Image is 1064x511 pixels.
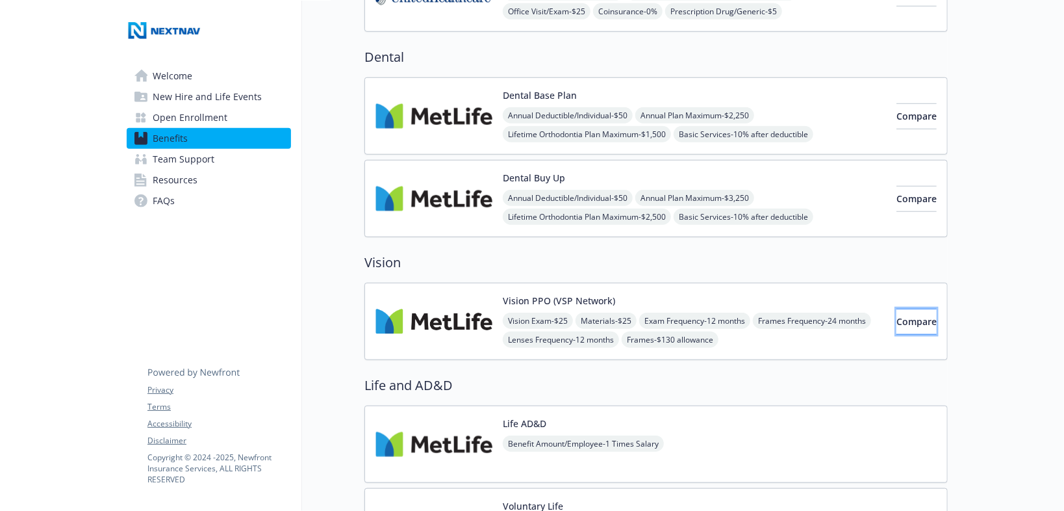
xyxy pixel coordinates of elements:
[127,66,291,86] a: Welcome
[503,171,565,185] button: Dental Buy Up
[127,86,291,107] a: New Hire and Life Events
[593,3,663,20] span: Coinsurance - 0%
[153,190,175,211] span: FAQs
[635,190,754,206] span: Annual Plan Maximum - $3,250
[375,171,492,226] img: Metlife Inc carrier logo
[153,86,262,107] span: New Hire and Life Events
[503,107,633,124] span: Annual Deductible/Individual - $50
[375,294,492,349] img: Metlife Inc carrier logo
[674,126,813,142] span: Basic Services - 10% after deductible
[147,418,290,430] a: Accessibility
[896,192,937,205] span: Compare
[153,128,188,149] span: Benefits
[896,103,937,129] button: Compare
[896,186,937,212] button: Compare
[503,190,633,206] span: Annual Deductible/Individual - $50
[576,313,637,329] span: Materials - $25
[153,170,197,190] span: Resources
[375,417,492,472] img: Metlife Inc carrier logo
[503,313,573,329] span: Vision Exam - $25
[503,88,577,102] button: Dental Base Plan
[127,149,291,170] a: Team Support
[147,401,290,413] a: Terms
[147,452,290,485] p: Copyright © 2024 - 2025 , Newfront Insurance Services, ALL RIGHTS RESERVED
[364,253,948,272] h2: Vision
[364,376,948,395] h2: Life and AD&D
[503,332,619,348] span: Lenses Frequency - 12 months
[147,435,290,447] a: Disclaimer
[127,170,291,190] a: Resources
[153,149,214,170] span: Team Support
[503,417,546,430] button: Life AD&D
[503,209,671,225] span: Lifetime Orthodontia Plan Maximum - $2,500
[639,313,750,329] span: Exam Frequency - 12 months
[665,3,782,20] span: Prescription Drug/Generic - $5
[503,126,671,142] span: Lifetime Orthodontia Plan Maximum - $1,500
[635,107,754,124] span: Annual Plan Maximum - $2,250
[147,384,290,396] a: Privacy
[153,66,192,86] span: Welcome
[127,107,291,128] a: Open Enrollment
[503,294,615,308] button: Vision PPO (VSP Network)
[896,315,937,328] span: Compare
[127,128,291,149] a: Benefits
[674,209,813,225] span: Basic Services - 10% after deductible
[896,110,937,122] span: Compare
[364,47,948,67] h2: Dental
[622,332,718,348] span: Frames - $130 allowance
[127,190,291,211] a: FAQs
[503,436,664,452] span: Benefit Amount/Employee - 1 Times Salary
[375,88,492,144] img: Metlife Inc carrier logo
[153,107,227,128] span: Open Enrollment
[503,3,590,20] span: Office Visit/Exam - $25
[753,313,871,329] span: Frames Frequency - 24 months
[896,309,937,335] button: Compare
